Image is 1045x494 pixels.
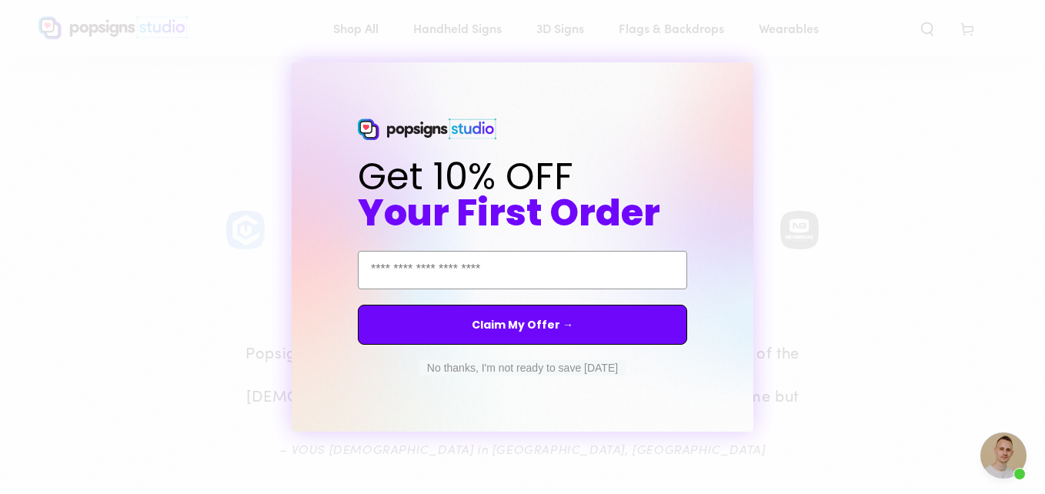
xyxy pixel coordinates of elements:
[358,187,660,239] span: Your First Order
[980,432,1027,479] div: Open chat
[358,118,496,140] img: Popsigns Studio
[358,305,687,345] button: Claim My Offer →
[419,360,626,376] button: No thanks, I'm not ready to save [DATE]
[358,151,573,202] span: Get 10% OFF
